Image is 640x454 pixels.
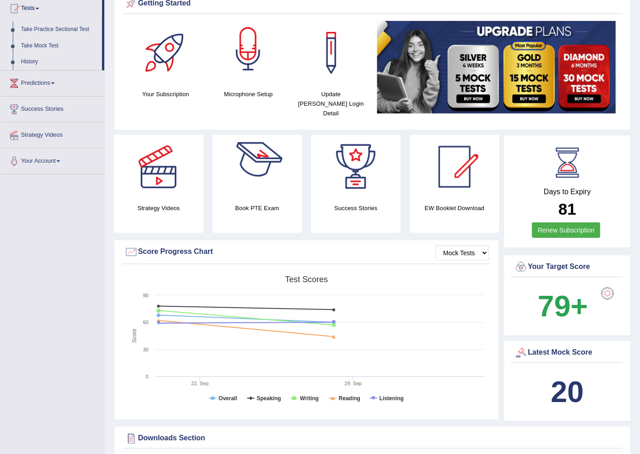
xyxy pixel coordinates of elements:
[257,395,281,402] tspan: Speaking
[538,289,588,323] b: 79+
[143,320,148,325] text: 60
[294,89,368,118] h4: Update [PERSON_NAME] Login Detail
[17,38,102,54] a: Take Mock Test
[143,293,148,298] text: 90
[558,200,576,218] b: 81
[379,395,404,402] tspan: Listening
[311,203,401,213] h4: Success Stories
[514,346,620,360] div: Latest Mock Score
[0,97,104,119] a: Success Stories
[131,329,138,343] tspan: Score
[0,71,104,93] a: Predictions
[213,203,302,213] h4: Book PTE Exam
[410,203,500,213] h4: EW Booklet Download
[285,275,328,284] tspan: Test scores
[17,54,102,70] a: History
[514,188,620,196] h4: Days to Expiry
[124,245,489,259] div: Score Progress Chart
[114,203,204,213] h4: Strategy Videos
[191,381,209,386] tspan: 22. Sep
[514,260,620,274] div: Your Target Score
[146,374,148,379] text: 0
[377,21,616,113] img: small5.jpg
[143,347,148,352] text: 30
[339,395,360,402] tspan: Reading
[124,432,620,445] div: Downloads Section
[0,123,104,145] a: Strategy Videos
[551,375,584,408] b: 20
[532,222,601,238] a: Renew Subscription
[129,89,203,99] h4: Your Subscription
[300,395,319,402] tspan: Writing
[17,21,102,38] a: Take Practice Sectional Test
[212,89,286,99] h4: Microphone Setup
[345,381,362,386] tspan: 29. Sep
[219,395,237,402] tspan: Overall
[0,149,104,171] a: Your Account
